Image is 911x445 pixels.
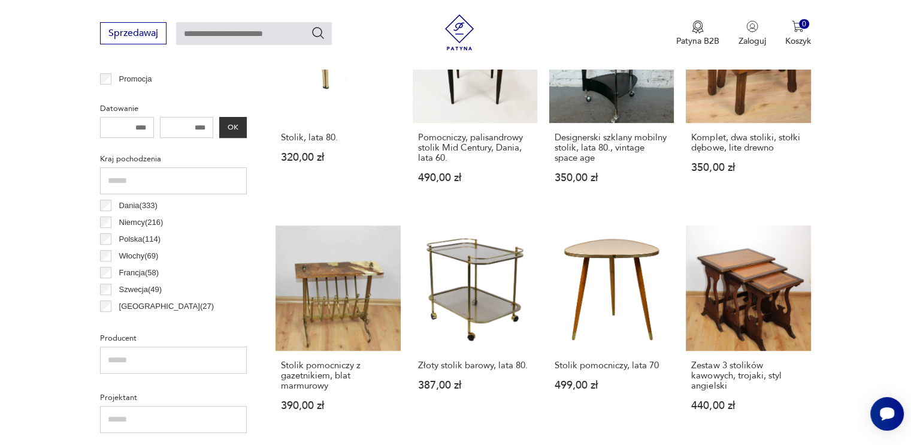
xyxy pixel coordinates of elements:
[676,20,719,47] button: Patyna B2B
[785,20,811,47] button: 0Koszyk
[686,225,810,434] a: Zestaw 3 stolików kawowych, trojaki, styl angielskiZestaw 3 stolików kawowych, trojaki, styl angi...
[418,360,532,371] h3: Złoty stolik barowy, lata 80.
[219,117,247,138] button: OK
[799,19,809,29] div: 0
[119,266,159,279] p: Francja ( 58 )
[418,133,532,163] h3: Pomocniczy, palisandrowy stolik Mid Century, Dania, lata 60.
[691,163,805,173] p: 350,00 zł
[100,22,167,44] button: Sprzedawaj
[119,199,158,212] p: Dania ( 333 )
[691,133,805,153] h3: Komplet, dwa stoliki, stołki dębowe, lite drewno
[100,152,247,166] p: Kraj pochodzenia
[739,35,766,47] p: Zaloguj
[119,216,164,229] p: Niemcy ( 216 )
[119,73,152,86] p: Promocja
[746,20,758,32] img: Ikonka użytkownika
[739,20,766,47] button: Zaloguj
[555,360,668,371] h3: Stolik pomocniczy, lata 70
[418,173,532,183] p: 490,00 zł
[281,152,395,163] p: 320,00 zł
[276,225,400,434] a: Stolik pomocniczy z gazetnikiem, blat marmurowyStolik pomocniczy z gazetnikiem, blat marmurowy390...
[692,20,704,34] img: Ikona medalu
[100,102,247,115] p: Datowanie
[549,225,674,434] a: Stolik pomocniczy, lata 70Stolik pomocniczy, lata 70499,00 zł
[691,360,805,391] h3: Zestaw 3 stolików kawowych, trojaki, styl angielski
[676,35,719,47] p: Patyna B2B
[281,133,395,143] h3: Stolik, lata 80.
[441,14,477,50] img: Patyna - sklep z meblami i dekoracjami vintage
[119,300,214,313] p: [GEOGRAPHIC_DATA] ( 27 )
[785,35,811,47] p: Koszyk
[119,283,162,296] p: Szwecja ( 49 )
[413,225,537,434] a: Złoty stolik barowy, lata 80.Złoty stolik barowy, lata 80.387,00 zł
[100,332,247,345] p: Producent
[311,26,325,40] button: Szukaj
[676,20,719,47] a: Ikona medaluPatyna B2B
[555,173,668,183] p: 350,00 zł
[100,30,167,38] a: Sprzedawaj
[418,380,532,390] p: 387,00 zł
[281,360,395,391] h3: Stolik pomocniczy z gazetnikiem, blat marmurowy
[555,380,668,390] p: 499,00 zł
[100,391,247,404] p: Projektant
[691,401,805,411] p: 440,00 zł
[119,317,189,330] p: Czechosłowacja ( 21 )
[119,249,159,263] p: Włochy ( 69 )
[119,233,161,246] p: Polska ( 114 )
[792,20,804,32] img: Ikona koszyka
[870,397,904,431] iframe: Smartsupp widget button
[281,401,395,411] p: 390,00 zł
[555,133,668,163] h3: Designerski szklany mobilny stolik, lata 80., vintage space age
